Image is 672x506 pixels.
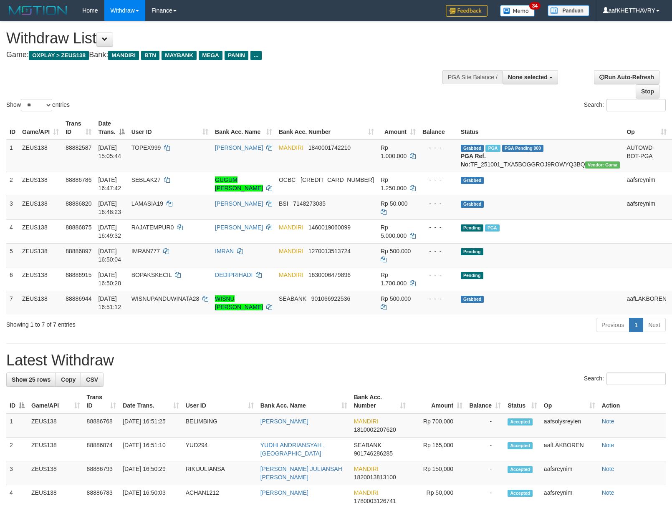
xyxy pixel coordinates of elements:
[19,140,62,172] td: ZEUS138
[381,224,407,239] span: Rp 5.000.000
[279,144,303,151] span: MANDIRI
[504,390,541,413] th: Status: activate to sort column ascending
[182,461,257,485] td: RIKIJULIANSA
[351,390,409,413] th: Bank Acc. Number: activate to sort column ascending
[602,442,614,448] a: Note
[250,51,262,60] span: ...
[6,461,28,485] td: 3
[503,70,558,84] button: None selected
[162,51,197,60] span: MAYBANK
[381,248,411,254] span: Rp 500.000
[596,318,629,332] a: Previous
[308,144,351,151] span: Copy 1840001742210 to clipboard
[141,51,159,60] span: BTN
[260,466,342,481] a: [PERSON_NAME] JULIANSAH [PERSON_NAME]
[95,116,128,140] th: Date Trans.: activate to sort column descending
[29,51,89,60] span: OXPLAY > ZEUS138
[422,143,454,152] div: - - -
[6,196,19,219] td: 3
[215,224,263,231] a: [PERSON_NAME]
[529,2,541,10] span: 34
[409,461,466,485] td: Rp 150,000
[354,450,393,457] span: Copy 901746286285 to clipboard
[215,248,234,254] a: IMRAN
[66,248,91,254] span: 88886897
[19,219,62,243] td: ZEUS138
[182,413,257,438] td: BELIMBING
[260,442,325,457] a: YUDHI ANDRIANSYAH , [GEOGRAPHIC_DATA]
[19,243,62,267] td: ZEUS138
[257,390,351,413] th: Bank Acc. Name: activate to sort column ascending
[606,99,666,111] input: Search:
[28,461,83,485] td: ZEUS138
[461,248,483,255] span: Pending
[354,466,379,472] span: MANDIRI
[6,373,56,387] a: Show 25 rows
[28,438,83,461] td: ZEUS138
[485,224,500,232] span: Marked by aafsolysreylen
[548,5,589,16] img: panduan.png
[541,413,599,438] td: aafsolysreylen
[182,390,257,413] th: User ID: activate to sort column ascending
[215,272,253,278] a: DEDIPRIHADI
[98,272,121,287] span: [DATE] 16:50:28
[508,442,533,449] span: Accepted
[381,200,408,207] span: Rp 50.000
[461,153,486,168] b: PGA Ref. No:
[215,200,263,207] a: [PERSON_NAME]
[12,376,51,383] span: Show 25 rows
[19,291,62,315] td: ZEUS138
[602,418,614,425] a: Note
[128,116,212,140] th: User ID: activate to sort column ascending
[381,272,407,287] span: Rp 1.700.000
[215,295,263,310] a: WISNU [PERSON_NAME]
[66,272,91,278] span: 88886915
[86,376,98,383] span: CSV
[422,271,454,279] div: - - -
[279,295,306,302] span: SEABANK
[98,295,121,310] span: [DATE] 16:51:12
[541,390,599,413] th: Op: activate to sort column ascending
[28,390,83,413] th: Game/API: activate to sort column ascending
[215,144,263,151] a: [PERSON_NAME]
[66,224,91,231] span: 88886875
[623,140,670,172] td: AUTOWD-BOT-PGA
[643,318,666,332] a: Next
[377,116,419,140] th: Amount: activate to sort column ascending
[422,199,454,208] div: - - -
[19,267,62,291] td: ZEUS138
[225,51,248,60] span: PANIN
[81,373,104,387] a: CSV
[182,438,257,461] td: YUD294
[6,172,19,196] td: 2
[466,413,504,438] td: -
[606,373,666,385] input: Search:
[308,248,351,254] span: Copy 1270013513724 to clipboard
[131,200,163,207] span: LAMASIA19
[584,373,666,385] label: Search:
[354,418,379,425] span: MANDIRI
[623,172,670,196] td: aafsreynim
[83,461,120,485] td: 88886793
[98,200,121,215] span: [DATE] 16:48:23
[98,144,121,159] span: [DATE] 15:05:44
[98,176,121,191] span: [DATE] 16:47:42
[381,176,407,191] span: Rp 1.250.000
[21,99,52,111] select: Showentries
[19,116,62,140] th: Game/API: activate to sort column ascending
[629,318,643,332] a: 1
[636,84,659,98] a: Stop
[502,145,544,152] span: PGA Pending
[131,224,174,231] span: RAJATEMPUR0
[131,144,161,151] span: TOPEX999
[442,70,503,84] div: PGA Site Balance /
[66,200,91,207] span: 88886820
[466,461,504,485] td: -
[500,5,535,17] img: Button%20Memo.svg
[301,176,374,183] span: Copy 693817527163 to clipboard
[461,177,484,184] span: Grabbed
[354,489,379,496] span: MANDIRI
[119,413,182,438] td: [DATE] 16:51:25
[602,489,614,496] a: Note
[541,438,599,461] td: aafLAKBOREN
